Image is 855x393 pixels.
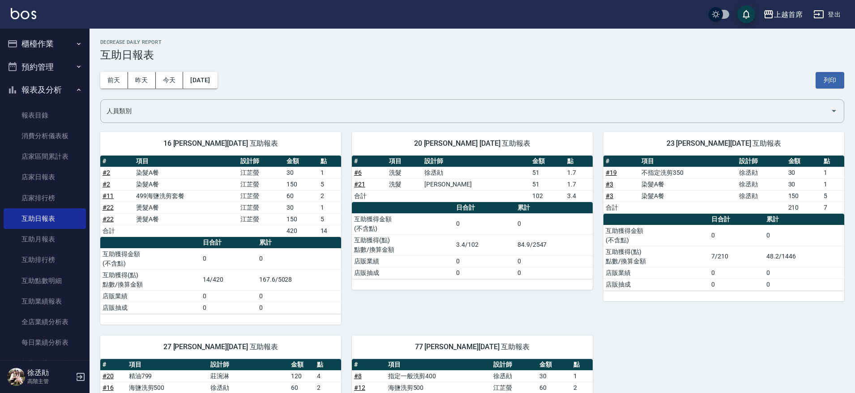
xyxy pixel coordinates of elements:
[4,312,86,332] a: 全店業績分析表
[100,302,201,313] td: 店販抽成
[284,167,318,178] td: 30
[606,192,613,199] a: #3
[639,178,737,190] td: 染髮A餐
[764,267,844,279] td: 0
[614,139,834,148] span: 23 [PERSON_NAME][DATE] 互助報表
[238,178,284,190] td: 江芷螢
[363,139,582,148] span: 20 [PERSON_NAME] [DATE] 互助報表
[454,213,515,234] td: 0
[821,178,844,190] td: 1
[318,178,341,190] td: 5
[257,248,341,269] td: 0
[7,368,25,386] img: Person
[603,202,639,213] td: 合計
[354,372,362,380] a: #8
[103,216,114,223] a: #22
[4,353,86,374] a: 營業統計分析表
[284,178,318,190] td: 150
[201,269,256,290] td: 14/420
[571,370,593,382] td: 1
[134,213,238,225] td: 燙髮A餐
[352,202,593,279] table: a dense table
[603,156,844,214] table: a dense table
[103,204,114,211] a: #22
[284,156,318,167] th: 金額
[289,370,315,382] td: 120
[11,8,36,19] img: Logo
[354,181,365,188] a: #21
[639,156,737,167] th: 項目
[4,229,86,249] a: 互助月報表
[565,156,593,167] th: 點
[537,359,571,371] th: 金額
[284,213,318,225] td: 150
[639,167,737,178] td: 不指定洗剪350
[208,370,289,382] td: 莊涴淋
[530,178,565,190] td: 51
[764,225,844,246] td: 0
[422,167,530,178] td: 徐丞勛
[454,267,515,279] td: 0
[238,156,284,167] th: 設計師
[183,72,217,89] button: [DATE]
[111,139,330,148] span: 16 [PERSON_NAME][DATE] 互助報表
[530,156,565,167] th: 金額
[201,302,256,313] td: 0
[4,208,86,229] a: 互助日報表
[515,267,593,279] td: 0
[352,213,454,234] td: 互助獲得金額 (不含點)
[134,190,238,202] td: 499海鹽洗剪套餐
[318,156,341,167] th: 點
[103,181,110,188] a: #2
[257,290,341,302] td: 0
[821,167,844,178] td: 1
[238,202,284,213] td: 江芷螢
[134,167,238,178] td: 染髮A餐
[127,359,208,371] th: 項目
[709,267,764,279] td: 0
[100,225,134,237] td: 合計
[565,178,593,190] td: 1.7
[709,225,764,246] td: 0
[786,178,822,190] td: 30
[352,267,454,279] td: 店販抽成
[821,156,844,167] th: 點
[4,78,86,101] button: 報表及分析
[103,169,110,176] a: #2
[257,269,341,290] td: 167.6/5028
[454,202,515,214] th: 日合計
[737,178,786,190] td: 徐丞勛
[422,156,530,167] th: 設計師
[4,167,86,187] a: 店家日報表
[709,246,764,267] td: 7/210
[354,169,362,176] a: #6
[201,248,256,269] td: 0
[387,167,422,178] td: 洗髮
[315,370,341,382] td: 4
[103,372,114,380] a: #20
[4,249,86,270] a: 互助排行榜
[515,255,593,267] td: 0
[810,6,844,23] button: 登出
[156,72,184,89] button: 今天
[571,359,593,371] th: 點
[4,55,86,79] button: 預約管理
[821,190,844,202] td: 5
[318,225,341,237] td: 14
[4,126,86,146] a: 消費分析儀表板
[284,202,318,213] td: 30
[100,359,127,371] th: #
[709,279,764,290] td: 0
[352,359,386,371] th: #
[737,190,786,202] td: 徐丞勛
[100,39,844,45] h2: Decrease Daily Report
[100,237,341,314] table: a dense table
[515,234,593,255] td: 84.9/2547
[4,146,86,167] a: 店家區間累計表
[827,104,841,118] button: Open
[134,156,238,167] th: 項目
[515,202,593,214] th: 累計
[318,190,341,202] td: 2
[27,368,73,377] h5: 徐丞勛
[111,342,330,351] span: 27 [PERSON_NAME][DATE] 互助報表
